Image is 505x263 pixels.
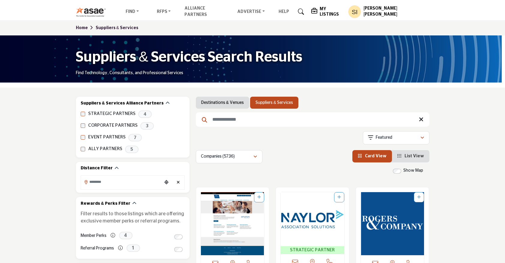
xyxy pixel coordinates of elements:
[352,150,392,162] li: Card View
[76,48,302,67] h1: Suppliers & Services Search Results
[281,192,344,246] img: Naylor Association Solutions
[81,165,113,171] h2: Distance Filter
[76,7,109,17] img: Site Logo
[153,8,175,16] a: RFPs
[125,146,139,153] span: 5
[363,6,429,17] h5: [PERSON_NAME] [PERSON_NAME]
[337,195,341,199] a: Add To List
[361,192,424,255] a: Open Listing in new tab
[201,100,244,106] a: Destinations & Venues
[138,110,152,118] span: 4
[257,195,261,199] a: Add To List
[361,192,424,255] img: Rogers & Company PLLC
[196,150,262,163] button: Companies (5736)
[201,154,235,160] p: Companies (5736)
[76,70,183,76] p: Find Technology, Consultants, and Professional Services
[81,101,164,107] h2: Suppliers & Services Alliance Partners
[88,110,136,117] label: STRATEGIC PARTNERS
[201,192,264,255] a: Open Listing in new tab
[96,26,138,30] a: Suppliers & Services
[121,8,143,16] a: Find
[81,123,85,128] input: CORPORATE PARTNERS checkbox
[76,26,96,30] a: Home
[201,192,264,255] img: ASAE Business Solutions
[127,244,140,252] span: 1
[348,5,361,18] button: Show hide supplier dropdown
[376,135,392,141] p: Featured
[119,232,133,239] span: 4
[279,10,289,14] a: Help
[174,176,183,189] div: Clear search location
[282,247,343,254] span: STRATEGIC PARTNER
[81,210,185,225] p: Filter results to those listings which are offering exclusive member perks or referral programs.
[88,134,126,141] label: EVENT PARTNERS
[81,147,85,151] input: ALLY PARTNERS checkbox
[397,154,424,158] a: View List
[81,243,114,254] label: Referral Programs
[405,154,424,158] span: List View
[128,134,142,141] span: 7
[281,192,344,254] a: Open Listing in new tab
[196,112,429,127] input: Search Keyword
[140,122,154,130] span: 3
[311,6,345,17] div: My Listings
[88,122,138,129] label: CORPORATE PARTNERS
[174,234,183,239] input: Switch to Member Perks
[417,195,421,199] a: Add To List
[363,131,429,144] button: Featured
[174,247,183,252] input: Switch to Referral Programs
[358,154,387,158] a: View Card
[81,112,85,116] input: STRATEGIC PARTNERS checkbox
[81,176,162,188] input: Search Location
[365,154,387,158] span: Card View
[403,168,423,174] label: Show Map
[81,135,85,140] input: EVENT PARTNERS checkbox
[392,150,429,162] li: List View
[233,8,269,16] a: Advertise
[255,100,293,106] a: Suppliers & Services
[184,6,207,17] a: Alliance Partners
[81,231,106,241] label: Member Perks
[162,176,171,189] div: Choose your current location
[292,7,308,17] a: Search
[88,146,122,153] label: ALLY PARTNERS
[320,6,345,17] h5: My Listings
[81,201,130,207] h2: Rewards & Perks Filter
